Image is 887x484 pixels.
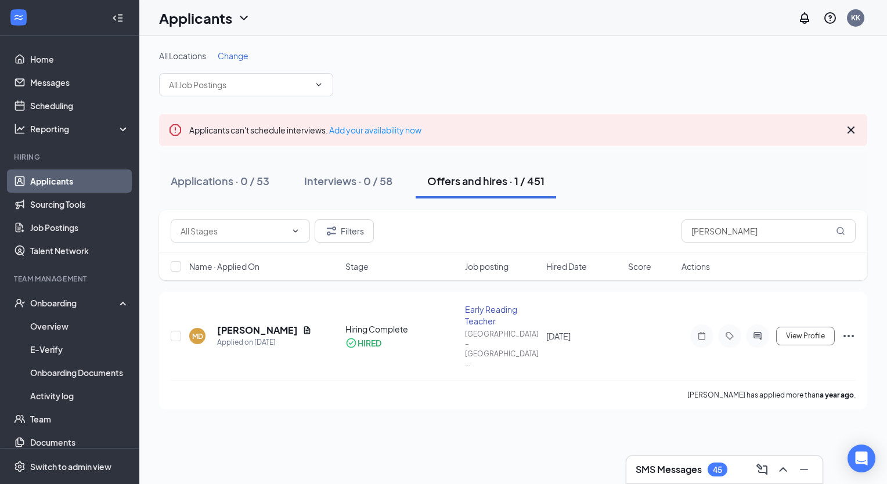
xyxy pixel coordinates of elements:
div: MD [192,331,203,341]
div: Interviews · 0 / 58 [304,174,392,188]
svg: CheckmarkCircle [345,337,357,349]
svg: ChevronDown [237,11,251,25]
input: Search in offers and hires [682,219,856,243]
span: Score [628,261,651,272]
svg: ActiveChat [751,331,765,341]
div: Hiring [14,152,127,162]
input: All Job Postings [169,78,309,91]
svg: Document [302,326,312,335]
svg: Collapse [112,12,124,24]
div: Applied on [DATE] [217,337,312,348]
input: All Stages [181,225,286,237]
div: [GEOGRAPHIC_DATA] – [GEOGRAPHIC_DATA] ... [465,329,540,369]
svg: Note [695,331,709,341]
svg: UserCheck [14,297,26,309]
h5: [PERSON_NAME] [217,324,298,337]
svg: QuestionInfo [823,11,837,25]
a: Documents [30,431,129,454]
h1: Applicants [159,8,232,28]
button: View Profile [776,327,835,345]
a: Applicants [30,169,129,193]
div: Reporting [30,123,130,135]
a: E-Verify [30,338,129,361]
svg: MagnifyingGlass [836,226,845,236]
a: Team [30,407,129,431]
div: Team Management [14,274,127,284]
a: Sourcing Tools [30,193,129,216]
span: All Locations [159,50,206,61]
span: [DATE] [546,331,571,341]
svg: Cross [844,123,858,137]
span: Stage [345,261,369,272]
div: Switch to admin view [30,461,111,472]
div: HIRED [358,337,381,349]
div: Applications · 0 / 53 [171,174,269,188]
svg: Tag [723,331,737,341]
div: Onboarding [30,297,120,309]
span: View Profile [786,332,825,340]
a: Overview [30,315,129,338]
button: ComposeMessage [753,460,771,479]
b: a year ago [820,391,854,399]
h3: SMS Messages [636,463,702,476]
a: Add your availability now [329,125,421,135]
div: Early Reading Teacher [465,304,540,327]
div: Open Intercom Messenger [848,445,875,472]
svg: ChevronUp [776,463,790,476]
svg: Analysis [14,123,26,135]
div: Offers and hires · 1 / 451 [427,174,545,188]
svg: Minimize [797,463,811,476]
svg: Filter [324,224,338,238]
div: KK [851,13,860,23]
a: Activity log [30,384,129,407]
span: Hired Date [546,261,587,272]
button: Filter Filters [315,219,374,243]
span: Actions [682,261,710,272]
button: ChevronUp [774,460,792,479]
button: Minimize [795,460,813,479]
svg: Settings [14,461,26,472]
svg: WorkstreamLogo [13,12,24,23]
a: Job Postings [30,216,129,239]
svg: ChevronDown [291,226,300,236]
a: Scheduling [30,94,129,117]
svg: ComposeMessage [755,463,769,476]
span: Job posting [465,261,509,272]
p: [PERSON_NAME] has applied more than . [687,390,856,400]
div: 45 [713,465,722,475]
svg: ChevronDown [314,80,323,89]
svg: Notifications [798,11,812,25]
div: Hiring Complete [345,323,457,335]
a: Messages [30,71,129,94]
a: Talent Network [30,239,129,262]
a: Onboarding Documents [30,361,129,384]
span: Change [218,50,248,61]
span: Applicants can't schedule interviews. [189,125,421,135]
a: Home [30,48,129,71]
span: Name · Applied On [189,261,259,272]
svg: Ellipses [842,329,856,343]
svg: Error [168,123,182,137]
